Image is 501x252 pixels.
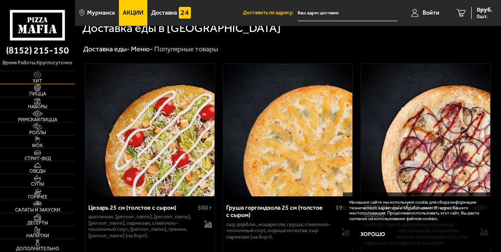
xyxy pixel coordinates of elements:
h1: Доставка еды в [GEOGRAPHIC_DATA] [82,22,281,34]
span: 0 руб. [477,7,492,13]
span: 390 г [336,204,350,211]
button: Хорошо [349,227,396,242]
span: Мурманск [87,10,115,16]
p: сыр дорблю, моцарелла, груша, сливочно-чесночный соус, корица молотая, сыр пармезан (на борт). [226,221,337,240]
span: 0 шт. [477,14,492,19]
p: На нашем сайте мы используем cookie для сбора информации технического характера и обрабатываем IP... [349,200,482,221]
a: Меню- [131,45,153,53]
span: Доставка [151,10,177,16]
span: 500 г [198,204,212,211]
span: Войти [423,10,439,16]
img: Цезарь 25 см (толстое с сыром) [85,64,215,196]
a: Доставка еды- [83,45,130,53]
div: Груша горгондзола 25 см (толстое с сыром) [226,204,333,219]
span: Акции [123,10,143,16]
img: Чикен Барбекю 25 см (толстое с сыром) [361,64,490,196]
img: 15daf4d41897b9f0e9f617042186c801.svg [179,7,190,19]
span: Доставить по адресу: [243,10,298,16]
img: Груша горгондзола 25 см (толстое с сыром) [223,64,352,196]
div: Цезарь 25 см (толстое с сыром) [88,204,196,211]
p: цыпленок, [PERSON_NAME], [PERSON_NAME], [PERSON_NAME], пармезан, сливочно-чесночный соус, [PERSON... [88,214,199,239]
input: Ваш адрес доставки [298,5,398,21]
div: Популярные товары [154,44,218,54]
